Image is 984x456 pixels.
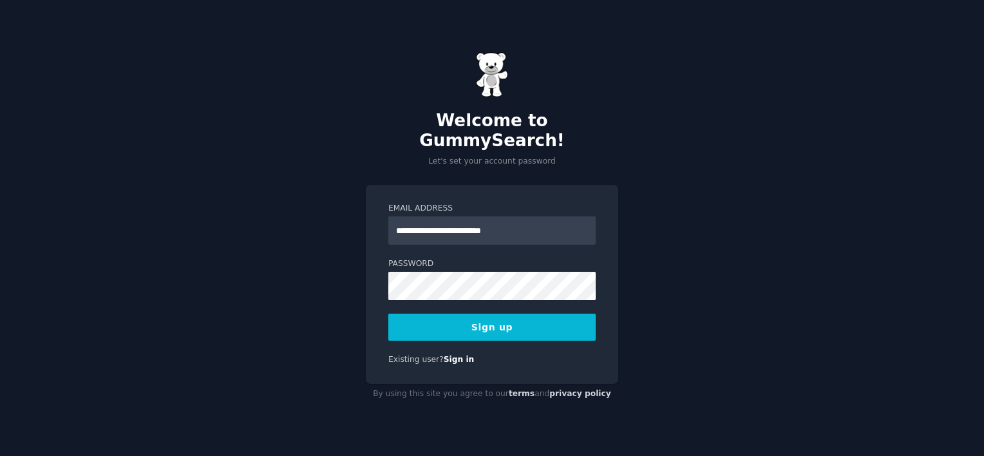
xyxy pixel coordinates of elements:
button: Sign up [388,314,596,341]
a: privacy policy [549,389,611,398]
h2: Welcome to GummySearch! [366,111,618,151]
a: terms [509,389,535,398]
a: Sign in [444,355,475,364]
label: Password [388,258,596,270]
div: By using this site you agree to our and [366,384,618,404]
img: Gummy Bear [476,52,508,97]
span: Existing user? [388,355,444,364]
p: Let's set your account password [366,156,618,167]
label: Email Address [388,203,596,214]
